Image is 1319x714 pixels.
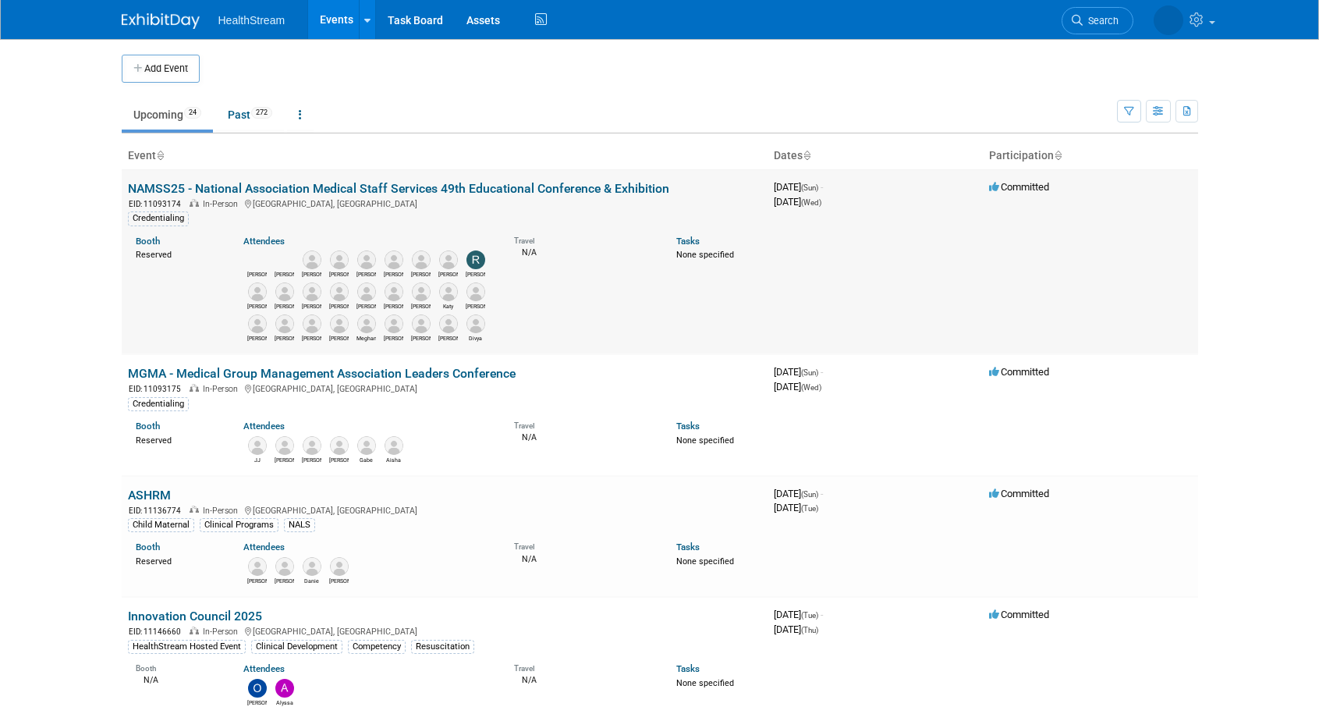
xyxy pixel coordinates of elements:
[768,143,983,169] th: Dates
[1062,7,1133,34] a: Search
[412,282,431,301] img: Sarah Cassidy
[676,421,700,432] a: Tasks
[275,269,294,279] div: Wendy Nixx
[275,314,294,333] img: Joanna Juergens
[190,199,199,207] img: In-Person Event
[203,384,243,394] span: In-Person
[821,609,823,620] span: -
[774,623,818,635] span: [DATE]
[203,506,243,516] span: In-Person
[989,488,1049,499] span: Committed
[251,640,342,654] div: Clinical Development
[676,663,700,674] a: Tasks
[200,518,278,532] div: Clinical Programs
[275,679,294,698] img: Alyssa Jones
[676,542,700,552] a: Tasks
[275,557,294,576] img: Diana Hickey
[466,282,485,301] img: Nicole Otte
[514,537,653,552] div: Travel
[128,382,761,395] div: [GEOGRAPHIC_DATA], [GEOGRAPHIC_DATA]
[983,143,1198,169] th: Participation
[356,333,376,343] div: Meghan Kurtz
[384,269,403,279] div: Jennie Julius
[247,698,267,707] div: Olivia Christopher
[774,196,821,208] span: [DATE]
[243,663,285,674] a: Attendees
[122,55,200,83] button: Add Event
[821,366,823,378] span: -
[676,435,734,446] span: None specified
[275,282,294,301] img: Sadie Welch
[989,366,1049,378] span: Committed
[357,314,376,333] img: Meghan Kurtz
[676,556,734,567] span: None specified
[514,246,653,258] div: N/A
[128,197,761,210] div: [GEOGRAPHIC_DATA], [GEOGRAPHIC_DATA]
[989,609,1049,620] span: Committed
[411,269,431,279] div: Joe Deedy
[514,416,653,431] div: Travel
[514,431,653,443] div: N/A
[356,455,376,464] div: Gabe Glimps
[1154,5,1183,35] img: Wendy Nixx
[411,301,431,311] div: Sarah Cassidy
[774,502,818,513] span: [DATE]
[248,314,267,333] img: Jen Grijalva
[330,557,349,576] img: Tanesha Riley
[1054,149,1062,162] a: Sort by Participation Type
[676,250,734,260] span: None specified
[989,181,1049,193] span: Committed
[190,627,199,634] img: In-Person Event
[247,333,267,343] div: Jen Grijalva
[302,301,321,311] div: Aaron Faber
[122,13,200,29] img: ExhibitDay
[801,383,821,392] span: (Wed)
[357,436,376,455] img: Gabe Glimps
[303,436,321,455] img: Amanda Morinelli
[676,678,734,688] span: None specified
[356,301,376,311] div: Chris Gann
[439,314,458,333] img: Kevin O'Hara
[136,673,221,686] div: N/A
[438,269,458,279] div: Brianna Gabriel
[821,181,823,193] span: -
[248,282,267,301] img: Amy Kleist
[1083,15,1119,27] span: Search
[329,455,349,464] div: Ty Meredith
[122,100,213,130] a: Upcoming24
[136,659,221,673] div: Booth
[247,576,267,585] div: Kathryn Prusinski
[251,107,272,119] span: 272
[411,333,431,343] div: Tawna Knight
[303,557,321,576] img: Danie Buhlinger
[275,333,294,343] div: Joanna Juergens
[243,421,285,432] a: Attendees
[801,368,818,377] span: (Sun)
[136,542,160,552] a: Booth
[466,250,485,269] img: Rochelle Celik
[248,557,267,576] img: Kathryn Prusinski
[774,366,823,378] span: [DATE]
[774,381,821,393] span: [DATE]
[303,250,321,269] img: Bryan Robbins
[128,366,516,381] a: MGMA - Medical Group Management Association Leaders Conference
[466,269,485,279] div: Rochelle Celik
[136,236,160,247] a: Booth
[128,503,761,517] div: [GEOGRAPHIC_DATA], [GEOGRAPHIC_DATA]
[466,301,485,311] div: Nicole Otte
[384,301,403,311] div: Brandi Zevenbergen
[356,269,376,279] div: Katie Jobst
[514,659,653,673] div: Travel
[275,250,294,269] img: Wendy Nixx
[275,455,294,464] div: William Davis
[128,488,171,503] a: ASHRM
[329,269,349,279] div: Reuben Faber
[190,384,199,392] img: In-Person Event
[136,247,221,261] div: Reserved
[248,250,267,269] img: Andrea Schmitz
[438,301,458,311] div: Katy Young
[466,333,485,343] div: Divya Shroff
[203,199,243,209] span: In-Person
[302,455,321,464] div: Amanda Morinelli
[136,432,221,446] div: Reserved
